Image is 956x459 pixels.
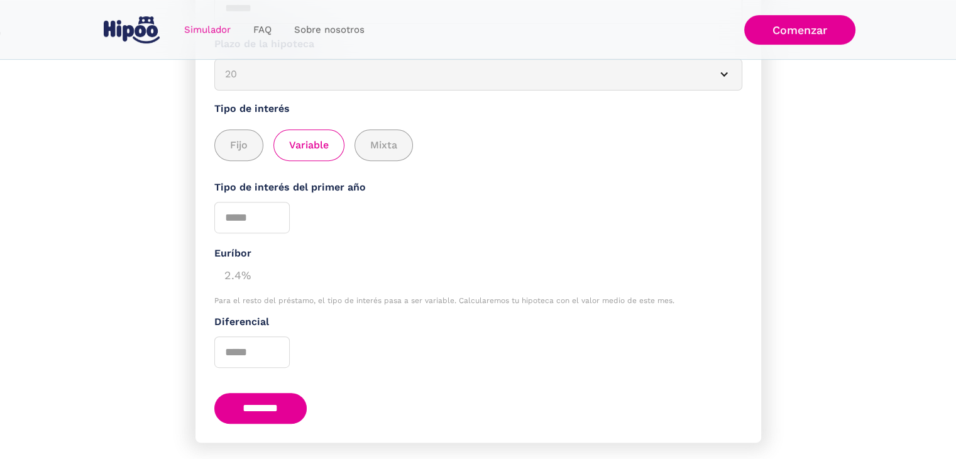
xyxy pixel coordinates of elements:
[214,58,742,91] article: 20
[214,180,742,196] label: Tipo de interés del primer año
[289,138,329,153] span: Variable
[283,18,376,42] a: Sobre nosotros
[744,15,855,45] a: Comenzar
[214,101,742,117] label: Tipo de interés
[230,138,248,153] span: Fijo
[101,11,163,48] a: home
[214,296,742,305] div: Para el resto del préstamo, el tipo de interés pasa a ser variable. Calcularemos tu hipoteca con ...
[242,18,283,42] a: FAQ
[214,130,742,162] div: add_description_here
[225,67,701,82] div: 20
[370,138,397,153] span: Mixta
[214,246,742,262] div: Euríbor
[173,18,242,42] a: Simulador
[214,314,742,330] label: Diferencial
[214,262,742,287] div: 2.4%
